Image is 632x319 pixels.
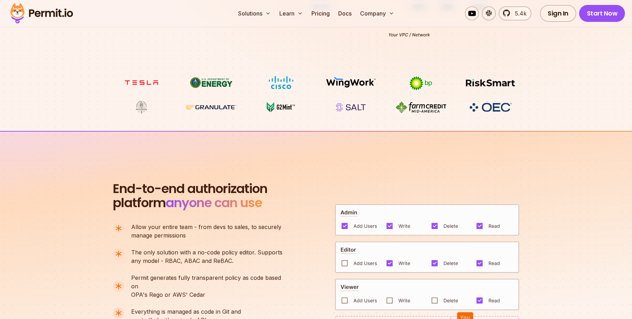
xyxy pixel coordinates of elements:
[131,223,281,231] span: Allow your entire team - from devs to sales, to securely
[579,5,625,22] a: Start Now
[255,101,308,114] img: G2mint
[357,6,397,20] button: Company
[113,182,267,210] h2: platform
[115,76,168,89] img: tesla
[540,5,576,22] a: Sign In
[131,273,288,290] span: Permit generates fully transparent policy as code based on
[131,248,282,257] span: The only solution with a no-code policy editor. Supports
[115,101,168,114] img: Maricopa County Recorder\'s Office
[511,9,527,18] span: 5.4k
[235,6,274,20] button: Solutions
[113,182,267,196] span: End-to-end authorization
[131,248,282,265] p: any model - RBAC, ABAC and ReBAC.
[464,76,517,89] img: Risksmart
[394,101,447,114] img: Farm Credit
[166,194,262,212] span: anyone can use
[185,76,238,89] img: US department of energy
[335,6,354,20] a: Docs
[7,1,76,25] img: Permit logo
[131,307,241,316] span: Everything is managed as code in Git and
[309,6,333,20] a: Pricing
[394,76,447,91] img: bp
[324,101,377,114] img: salt
[276,6,306,20] button: Learn
[185,101,238,114] img: Granulate
[131,223,281,240] p: manage permissions
[499,6,531,20] a: 5.4k
[131,273,288,299] p: OPA's Rego or AWS' Cedar
[255,76,308,89] img: Cisco
[468,102,513,113] img: OEC
[324,76,377,89] img: Wingwork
